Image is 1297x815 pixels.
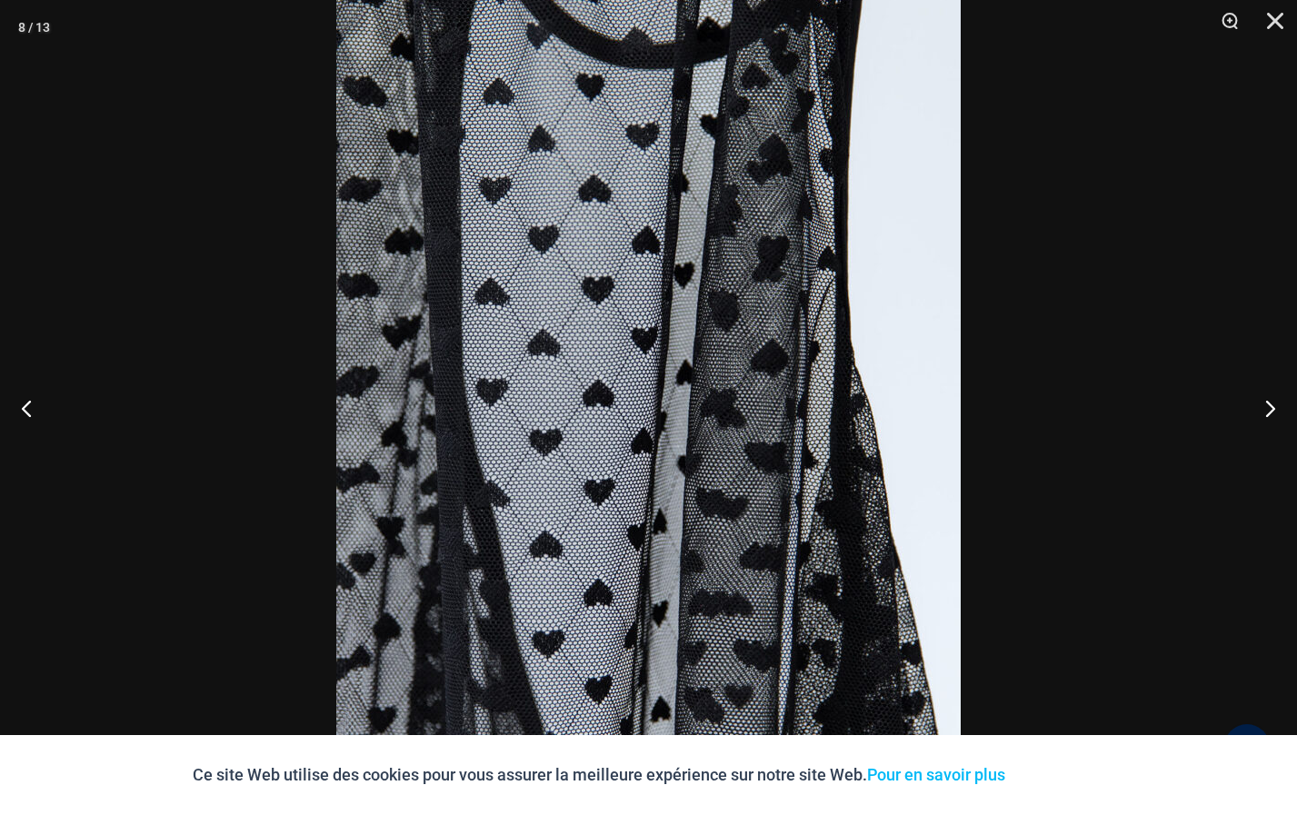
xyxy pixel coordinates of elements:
[1019,753,1105,797] button: Accepter
[193,761,1005,789] p: Ce site Web utilise des cookies pour vous assurer la meilleure expérience sur notre site Web.
[867,765,1005,784] a: Pour en savoir plus
[1229,363,1297,453] button: Prochain
[18,14,50,41] div: 8 / 13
